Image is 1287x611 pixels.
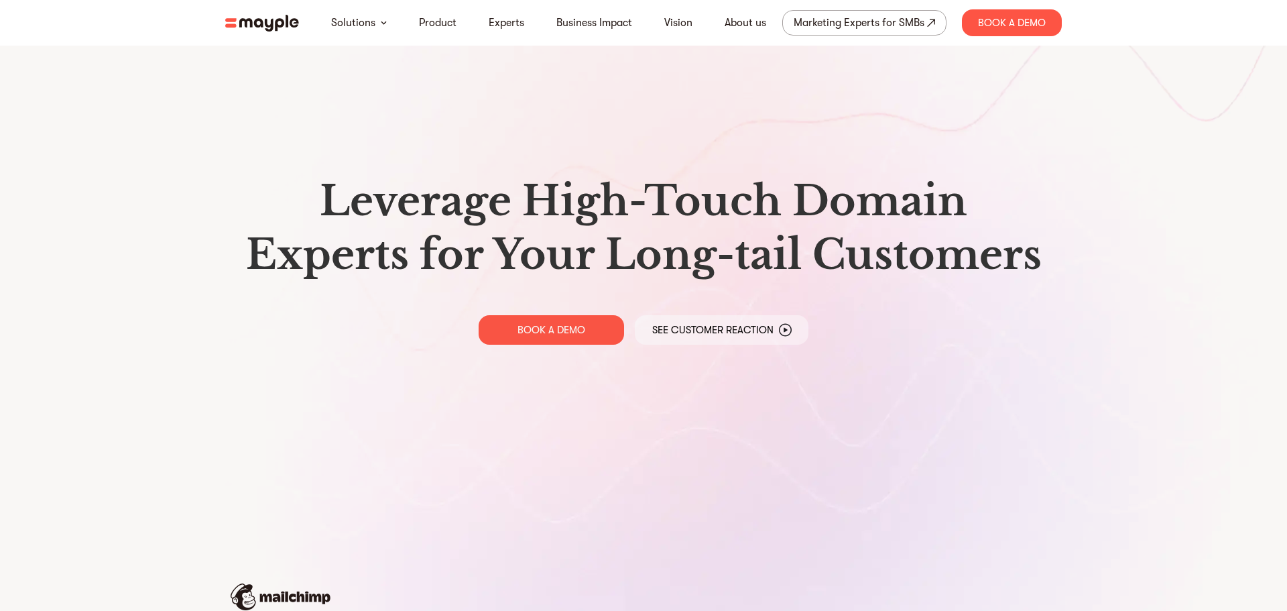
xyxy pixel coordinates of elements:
[489,15,524,31] a: Experts
[652,323,774,337] p: See Customer Reaction
[381,21,387,25] img: arrow-down
[331,15,375,31] a: Solutions
[725,15,766,31] a: About us
[782,10,946,36] a: Marketing Experts for SMBs
[635,315,808,345] a: See Customer Reaction
[556,15,632,31] a: Business Impact
[962,9,1062,36] div: Book A Demo
[479,315,624,345] a: BOOK A DEMO
[236,174,1051,282] h1: Leverage High-Touch Domain Experts for Your Long-tail Customers
[225,15,299,32] img: mayple-logo
[419,15,456,31] a: Product
[517,323,585,337] p: BOOK A DEMO
[231,584,330,610] img: mailchimp-logo
[794,13,924,32] div: Marketing Experts for SMBs
[664,15,692,31] a: Vision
